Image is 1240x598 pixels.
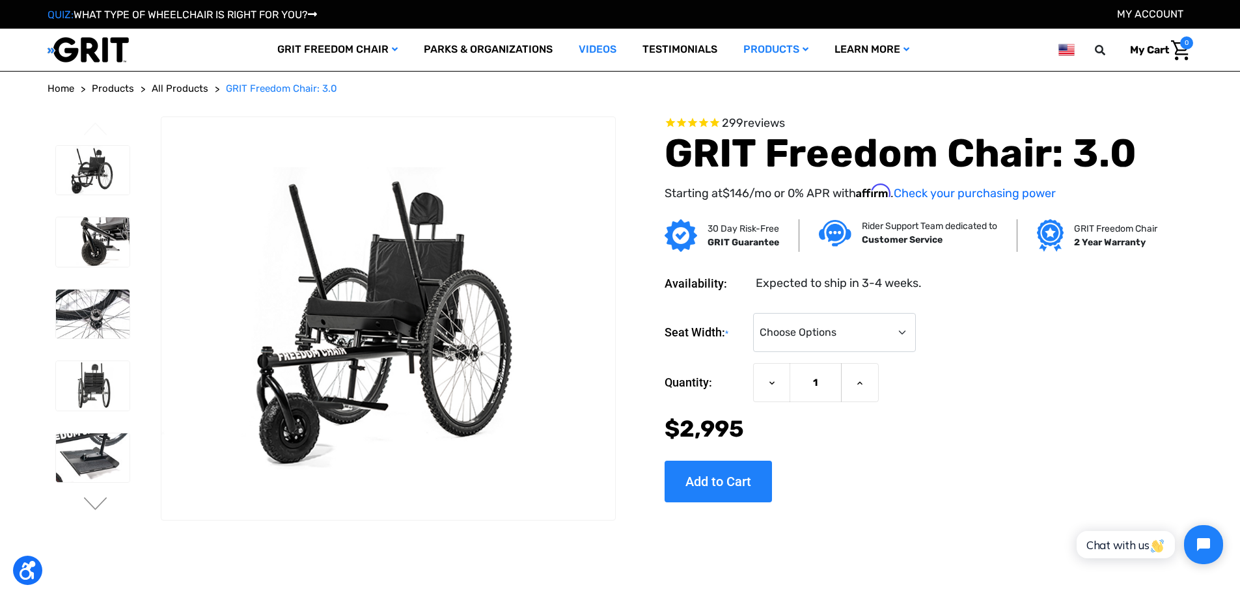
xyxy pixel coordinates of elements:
strong: 2 Year Warranty [1074,237,1146,248]
span: QUIZ: [48,8,74,21]
img: us.png [1058,42,1074,58]
img: GRIT Freedom Chair: 3.0 [56,433,130,483]
img: Cart [1171,40,1190,61]
a: Cart with 0 items [1120,36,1193,64]
span: My Cart [1130,44,1169,56]
label: Seat Width: [665,313,747,353]
a: Products [730,29,821,71]
label: Quantity: [665,363,747,402]
a: Account [1117,8,1183,20]
a: Home [48,81,74,96]
input: Add to Cart [665,461,772,502]
span: Affirm [856,183,890,198]
span: All Products [152,83,208,94]
strong: GRIT Guarantee [708,237,779,248]
a: Parks & Organizations [411,29,566,71]
a: GRIT Freedom Chair: 3.0 [226,81,337,96]
h1: GRIT Freedom Chair: 3.0 [665,130,1153,177]
a: All Products [152,81,208,96]
img: GRIT Freedom Chair: 3.0 [56,217,130,267]
span: reviews [743,116,785,130]
img: GRIT Freedom Chair: 3.0 [56,361,130,411]
button: Go to slide 3 of 3 [82,122,109,138]
span: Products [92,83,134,94]
span: $2,995 [665,415,744,442]
input: Search [1101,36,1120,64]
p: Rider Support Team dedicated to [862,219,997,233]
img: GRIT Freedom Chair: 3.0 [56,146,130,195]
a: Videos [566,29,629,71]
button: Go to slide 2 of 3 [82,497,109,513]
span: 299 reviews [722,116,785,130]
span: 0 [1180,36,1193,49]
img: GRIT Freedom Chair: 3.0 [56,290,130,339]
p: Starting at /mo or 0% APR with . [665,183,1153,202]
img: GRIT Guarantee [665,219,697,252]
a: Testimonials [629,29,730,71]
span: Rated 4.6 out of 5 stars 299 reviews [665,116,1153,131]
img: GRIT Freedom Chair: 3.0 [161,167,614,469]
img: Grit freedom [1037,219,1064,252]
span: GRIT Freedom Chair: 3.0 [226,83,337,94]
dd: Expected to ship in 3-4 weeks. [756,275,922,292]
a: QUIZ:WHAT TYPE OF WHEELCHAIR IS RIGHT FOR YOU? [48,8,317,21]
a: GRIT Freedom Chair [264,29,411,71]
span: $146 [723,186,749,200]
span: Home [48,83,74,94]
strong: Customer Service [862,234,943,245]
a: Learn More [821,29,922,71]
iframe: Tidio Chat [1062,514,1234,575]
img: GRIT All-Terrain Wheelchair and Mobility Equipment [48,36,129,63]
a: Check your purchasing power - Learn more about Affirm Financing (opens in modal) [894,186,1056,200]
p: 30 Day Risk-Free [708,222,779,236]
a: Products [92,81,134,96]
nav: Breadcrumb [48,81,1193,96]
img: Customer service [819,220,851,247]
dt: Availability: [665,275,747,292]
p: GRIT Freedom Chair [1074,222,1157,236]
